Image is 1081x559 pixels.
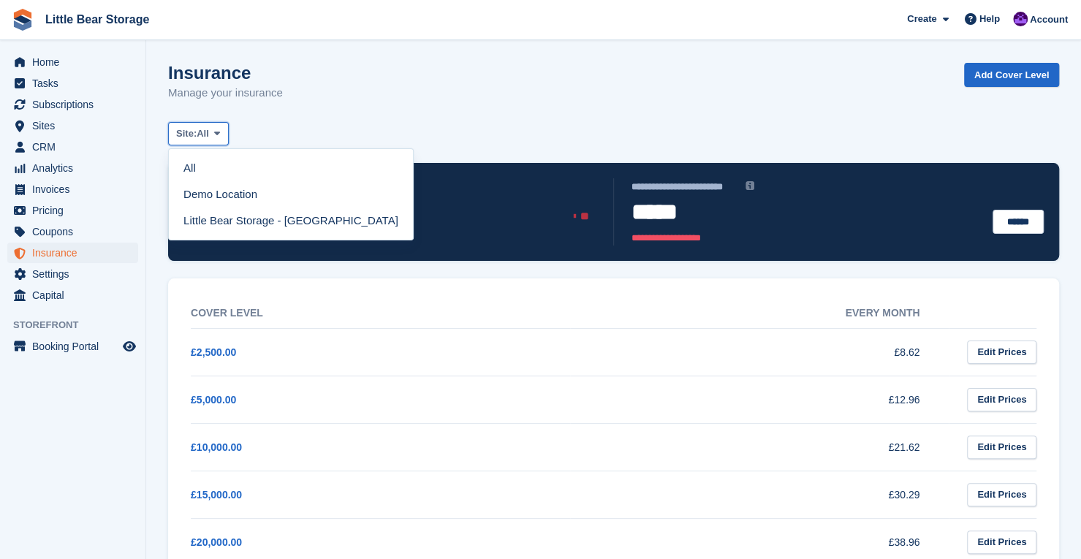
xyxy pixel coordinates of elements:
a: Edit Prices [967,388,1036,412]
h1: Insurance [168,63,283,83]
span: Site: [176,126,197,141]
span: Insurance [32,243,120,263]
a: menu [7,158,138,178]
span: Settings [32,264,120,284]
span: Help [979,12,1000,26]
a: Little Bear Storage [39,7,155,31]
span: Subscriptions [32,94,120,115]
span: Pricing [32,200,120,221]
p: Manage your insurance [168,85,283,102]
a: £15,000.00 [191,489,242,501]
span: Sites [32,115,120,136]
img: stora-icon-8386f47178a22dfd0bd8f6a31ec36ba5ce8667c1dd55bd0f319d3a0aa187defe.svg [12,9,34,31]
a: Edit Prices [967,436,1036,460]
td: £12.96 [570,376,949,423]
a: All [175,155,407,181]
span: All [197,126,209,141]
a: Edit Prices [967,341,1036,365]
a: menu [7,52,138,72]
a: menu [7,221,138,242]
a: menu [7,115,138,136]
a: menu [7,200,138,221]
a: £20,000.00 [191,536,242,548]
a: menu [7,285,138,305]
a: menu [7,94,138,115]
span: Capital [32,285,120,305]
span: Analytics [32,158,120,178]
td: £8.62 [570,328,949,376]
a: menu [7,336,138,357]
a: menu [7,264,138,284]
a: Edit Prices [967,483,1036,507]
th: Every month [570,298,949,329]
a: menu [7,73,138,94]
th: Cover Level [191,298,570,329]
span: Storefront [13,318,145,332]
a: Little Bear Storage - [GEOGRAPHIC_DATA] [175,208,407,234]
a: Add Cover Level [964,63,1060,87]
span: Tasks [32,73,120,94]
td: £30.29 [570,471,949,518]
a: Preview store [121,338,138,355]
span: Account [1030,12,1068,27]
a: menu [7,243,138,263]
span: CRM [32,137,120,157]
a: menu [7,179,138,199]
a: Demo Location [175,181,407,208]
img: Henry Hastings [1013,12,1028,26]
span: Booking Portal [32,336,120,357]
td: £21.62 [570,423,949,471]
span: Invoices [32,179,120,199]
a: £5,000.00 [191,394,236,406]
span: Create [907,12,936,26]
span: Coupons [32,221,120,242]
span: Home [32,52,120,72]
a: £2,500.00 [191,346,236,358]
a: Edit Prices [967,531,1036,555]
button: Site: All [168,122,229,146]
a: £10,000.00 [191,441,242,453]
a: menu [7,137,138,157]
img: icon-info-grey-7440780725fd019a000dd9b08b2336e03edf1995a4989e88bcd33f0948082b44.svg [746,181,754,190]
